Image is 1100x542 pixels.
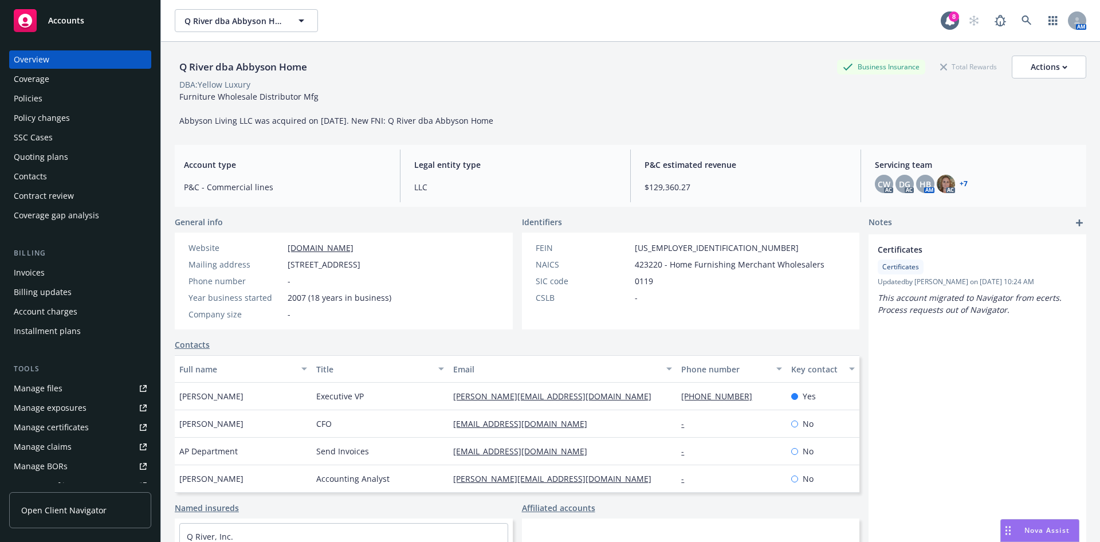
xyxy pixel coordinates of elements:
[14,457,68,476] div: Manage BORs
[175,216,223,228] span: General info
[453,391,661,402] a: [PERSON_NAME][EMAIL_ADDRESS][DOMAIN_NAME]
[869,234,1086,325] div: CertificatesCertificatesUpdatedby [PERSON_NAME] on [DATE] 10:24 AMThis account migrated to Naviga...
[681,473,693,484] a: -
[179,390,243,402] span: [PERSON_NAME]
[312,355,449,383] button: Title
[9,457,151,476] a: Manage BORs
[645,159,847,171] span: P&C estimated revenue
[677,355,786,383] button: Phone number
[9,363,151,375] div: Tools
[536,275,630,287] div: SIC code
[316,363,431,375] div: Title
[9,418,151,437] a: Manage certificates
[184,159,386,171] span: Account type
[184,181,386,193] span: P&C - Commercial lines
[288,258,360,270] span: [STREET_ADDRESS]
[179,473,243,485] span: [PERSON_NAME]
[14,303,77,321] div: Account charges
[414,159,616,171] span: Legal entity type
[9,167,151,186] a: Contacts
[175,60,312,74] div: Q River dba Abbyson Home
[14,50,49,69] div: Overview
[681,418,693,429] a: -
[316,390,364,402] span: Executive VP
[878,243,1047,256] span: Certificates
[1001,520,1015,541] div: Drag to move
[288,292,391,304] span: 2007 (18 years in business)
[9,399,151,417] a: Manage exposures
[681,446,693,457] a: -
[453,363,659,375] div: Email
[9,264,151,282] a: Invoices
[414,181,616,193] span: LLC
[522,216,562,228] span: Identifiers
[803,445,814,457] span: No
[9,283,151,301] a: Billing updates
[288,308,290,320] span: -
[937,175,955,193] img: photo
[9,322,151,340] a: Installment plans
[9,5,151,37] a: Accounts
[899,178,910,190] span: DG
[14,438,72,456] div: Manage claims
[522,502,595,514] a: Affiliated accounts
[949,11,959,22] div: 8
[878,178,890,190] span: CW
[645,181,847,193] span: $129,360.27
[9,109,151,127] a: Policy changes
[837,60,925,74] div: Business Insurance
[882,262,919,272] span: Certificates
[803,418,814,430] span: No
[288,275,290,287] span: -
[179,78,250,91] div: DBA: Yellow Luxury
[536,292,630,304] div: CSLB
[14,322,81,340] div: Installment plans
[681,391,761,402] a: [PHONE_NUMBER]
[175,355,312,383] button: Full name
[453,473,661,484] a: [PERSON_NAME][EMAIL_ADDRESS][DOMAIN_NAME]
[187,531,233,542] a: Q River, Inc.
[14,379,62,398] div: Manage files
[9,187,151,205] a: Contract review
[9,303,151,321] a: Account charges
[316,473,390,485] span: Accounting Analyst
[869,216,892,230] span: Notes
[878,292,1064,315] em: This account migrated to Navigator from ecerts. Process requests out of Navigator.
[787,355,859,383] button: Key contact
[453,446,596,457] a: [EMAIL_ADDRESS][DOMAIN_NAME]
[188,308,283,320] div: Company size
[536,242,630,254] div: FEIN
[188,258,283,270] div: Mailing address
[803,473,814,485] span: No
[9,248,151,259] div: Billing
[536,258,630,270] div: NAICS
[14,148,68,166] div: Quoting plans
[1024,525,1070,535] span: Nova Assist
[635,242,799,254] span: [US_EMPLOYER_IDENTIFICATION_NUMBER]
[1015,9,1038,32] a: Search
[14,187,74,205] div: Contract review
[9,89,151,108] a: Policies
[635,275,653,287] span: 0119
[1012,56,1086,78] button: Actions
[175,339,210,351] a: Contacts
[14,128,53,147] div: SSC Cases
[14,477,101,495] div: Summary of insurance
[179,445,238,457] span: AP Department
[934,60,1003,74] div: Total Rewards
[989,9,1012,32] a: Report a Bug
[316,418,332,430] span: CFO
[175,9,318,32] button: Q River dba Abbyson Home
[9,50,151,69] a: Overview
[9,477,151,495] a: Summary of insurance
[1031,56,1067,78] div: Actions
[14,399,87,417] div: Manage exposures
[14,264,45,282] div: Invoices
[14,109,70,127] div: Policy changes
[681,363,769,375] div: Phone number
[453,418,596,429] a: [EMAIL_ADDRESS][DOMAIN_NAME]
[635,292,638,304] span: -
[9,379,151,398] a: Manage files
[9,128,151,147] a: SSC Cases
[175,502,239,514] a: Named insureds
